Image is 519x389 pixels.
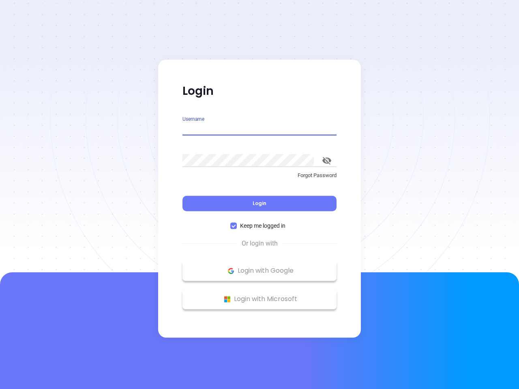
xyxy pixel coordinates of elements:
[222,294,232,304] img: Microsoft Logo
[317,151,337,170] button: toggle password visibility
[182,84,337,98] p: Login
[238,239,282,248] span: Or login with
[182,196,337,211] button: Login
[253,200,266,207] span: Login
[182,261,337,281] button: Google Logo Login with Google
[226,266,236,276] img: Google Logo
[182,289,337,309] button: Microsoft Logo Login with Microsoft
[187,293,332,305] p: Login with Microsoft
[182,171,337,186] a: Forgot Password
[237,221,289,230] span: Keep me logged in
[182,171,337,180] p: Forgot Password
[182,117,204,122] label: Username
[187,265,332,277] p: Login with Google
